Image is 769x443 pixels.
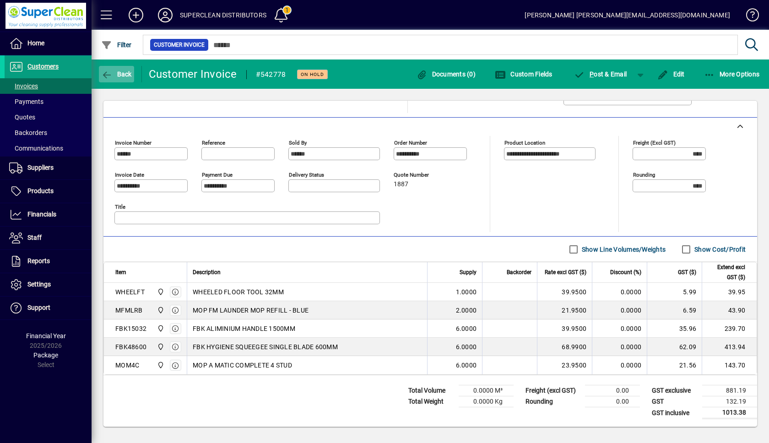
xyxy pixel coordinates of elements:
[193,267,221,277] span: Description
[9,98,43,105] span: Payments
[9,145,63,152] span: Communications
[543,287,586,297] div: 39.9500
[739,2,758,32] a: Knowledge Base
[702,283,757,301] td: 39.95
[693,245,746,254] label: Show Cost/Profit
[404,396,459,407] td: Total Weight
[155,342,165,352] span: Superclean Distributors
[99,37,134,53] button: Filter
[115,204,125,210] mat-label: Title
[301,71,324,77] span: On hold
[585,385,640,396] td: 0.00
[27,39,44,47] span: Home
[9,113,35,121] span: Quotes
[115,140,152,146] mat-label: Invoice number
[394,172,449,178] span: Quote number
[495,70,552,78] span: Custom Fields
[394,140,427,146] mat-label: Order number
[202,140,225,146] mat-label: Reference
[289,140,307,146] mat-label: Sold by
[592,319,647,338] td: 0.0000
[151,7,180,23] button: Profile
[149,67,237,81] div: Customer Invoice
[610,267,641,277] span: Discount (%)
[5,180,92,203] a: Products
[633,140,676,146] mat-label: Freight (excl GST)
[657,70,685,78] span: Edit
[193,287,284,297] span: WHEELED FLOOR TOOL 32MM
[27,164,54,171] span: Suppliers
[456,324,477,333] span: 6.0000
[115,287,145,297] div: WHEELFT
[5,94,92,109] a: Payments
[193,324,295,333] span: FBK ALIMINIUM HANDLE 1500MM
[99,66,134,82] button: Back
[456,306,477,315] span: 2.0000
[702,66,762,82] button: More Options
[394,181,408,188] span: 1887
[493,66,555,82] button: Custom Fields
[647,338,702,356] td: 62.09
[504,140,545,146] mat-label: Product location
[704,70,760,78] span: More Options
[647,396,702,407] td: GST
[507,267,531,277] span: Backorder
[678,267,696,277] span: GST ($)
[5,32,92,55] a: Home
[115,306,143,315] div: MFMLRB
[193,306,309,315] span: MOP FM LAUNDER MOP REFILL - BLUE
[521,385,585,396] td: Freight (excl GST)
[180,8,266,22] div: SUPERCLEAN DISTRIBUTORS
[27,211,56,218] span: Financials
[155,360,165,370] span: Superclean Distributors
[26,332,66,340] span: Financial Year
[155,324,165,334] span: Superclean Distributors
[590,70,594,78] span: P
[655,66,687,82] button: Edit
[708,262,745,282] span: Extend excl GST ($)
[5,125,92,140] a: Backorders
[101,70,132,78] span: Back
[521,396,585,407] td: Rounding
[574,70,627,78] span: ost & Email
[414,66,478,82] button: Documents (0)
[525,8,730,22] div: [PERSON_NAME] [PERSON_NAME][EMAIL_ADDRESS][DOMAIN_NAME]
[580,245,666,254] label: Show Line Volumes/Weights
[459,396,514,407] td: 0.0000 Kg
[202,172,233,178] mat-label: Payment due
[702,301,757,319] td: 43.90
[101,41,132,49] span: Filter
[543,306,586,315] div: 21.9500
[92,66,142,82] app-page-header-button: Back
[592,338,647,356] td: 0.0000
[569,66,632,82] button: Post & Email
[543,361,586,370] div: 23.9500
[5,203,92,226] a: Financials
[155,287,165,297] span: Superclean Distributors
[27,234,42,241] span: Staff
[702,338,757,356] td: 413.94
[115,267,126,277] span: Item
[702,396,757,407] td: 132.19
[33,351,58,359] span: Package
[459,385,514,396] td: 0.0000 M³
[460,267,477,277] span: Supply
[193,342,338,351] span: FBK HYGIENE SQUEEGEE SINGLE BLADE 600MM
[592,301,647,319] td: 0.0000
[9,129,47,136] span: Backorders
[543,324,586,333] div: 39.9500
[5,140,92,156] a: Communications
[5,250,92,273] a: Reports
[256,67,286,82] div: #542778
[115,361,139,370] div: MOM4C
[702,407,757,419] td: 1013.38
[702,319,757,338] td: 239.70
[9,82,38,90] span: Invoices
[27,281,51,288] span: Settings
[5,109,92,125] a: Quotes
[416,70,476,78] span: Documents (0)
[115,324,146,333] div: FBK15032
[647,319,702,338] td: 35.96
[543,342,586,351] div: 68.9900
[633,172,655,178] mat-label: Rounding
